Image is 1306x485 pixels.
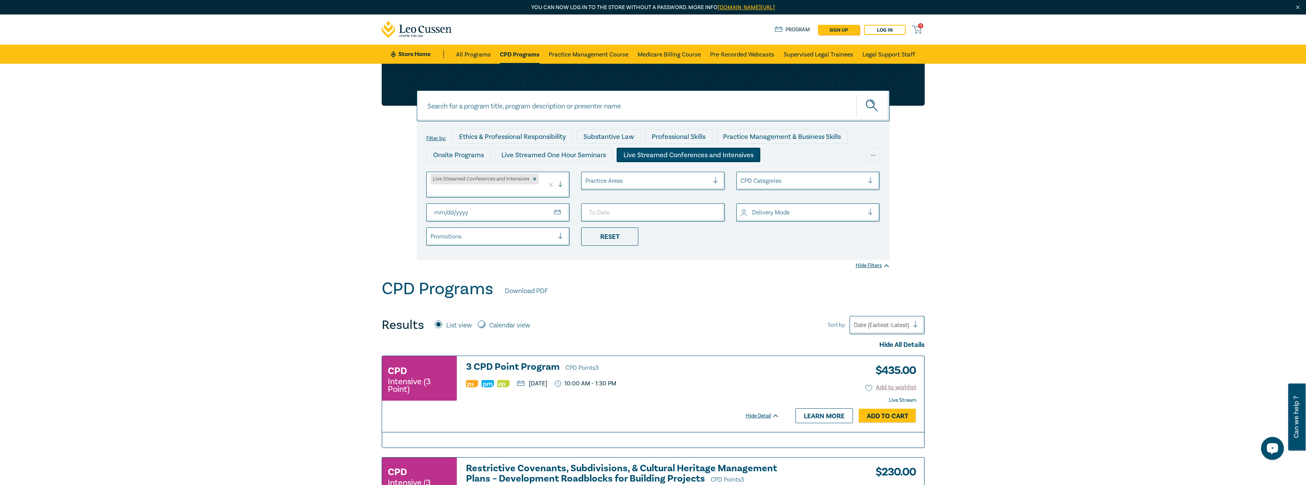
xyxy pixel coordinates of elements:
[497,380,509,387] img: Ethics & Professional Responsibility
[711,476,744,483] span: CPD Points 3
[382,3,925,12] p: You can now log in to the store without a password. More info
[866,383,916,392] button: Add to wishlist
[784,45,853,64] a: Supervised Legal Trainees
[500,45,540,64] a: CPD Programs
[466,362,779,373] a: 3 CPD Point Program CPD Points3
[710,45,774,64] a: Pre-Recorded Webcasts
[431,174,530,184] div: Live Streamed Conferences and Intensives
[1255,434,1287,466] iframe: LiveChat chat widget
[918,23,923,28] span: 0
[505,286,548,296] a: Download PDF
[431,232,432,241] input: select
[775,26,810,34] a: Program
[517,380,547,387] p: [DATE]
[856,262,890,269] div: Hide Filters
[388,364,407,378] h3: CPD
[889,397,916,404] strong: Live Stream
[866,148,880,162] div: ...
[718,4,775,11] a: [DOMAIN_NAME][URL]
[382,279,493,299] h1: CPD Programs
[741,208,742,217] input: select
[456,45,491,64] a: All Programs
[489,321,530,330] label: Calendar view
[391,50,444,58] a: Store Home
[426,203,570,222] input: From Date
[716,129,848,144] div: Practice Management & Business Skills
[382,340,925,350] div: Hide All Details
[854,321,855,329] input: Sort by
[795,408,853,423] a: Learn more
[870,463,916,481] h3: $ 230.00
[617,148,760,162] div: Live Streamed Conferences and Intensives
[864,25,906,35] a: Log in
[382,317,424,333] h4: Results
[426,166,547,180] div: Live Streamed Practical Workshops
[388,378,451,393] small: Intensive (3 Point)
[741,177,742,185] input: select
[446,321,472,330] label: List view
[730,166,800,180] div: National Programs
[581,227,638,246] div: Reset
[431,187,432,195] input: select
[426,135,446,142] label: Filter by:
[549,45,628,64] a: Practice Management Course
[585,177,587,185] input: select
[452,129,573,144] div: Ethics & Professional Responsibility
[551,166,639,180] div: Pre-Recorded Webcasts
[466,362,779,373] h3: 3 CPD Point Program
[426,148,491,162] div: Onsite Programs
[482,380,494,387] img: Practice Management & Business Skills
[577,129,641,144] div: Substantive Law
[581,203,725,222] input: To Date
[643,166,726,180] div: 10 CPD Point Packages
[638,45,701,64] a: Medicare Billing Course
[1293,388,1300,446] span: Can we help ?
[565,364,599,372] span: CPD Points 3
[828,321,846,329] span: Sort by:
[495,148,613,162] div: Live Streamed One Hour Seminars
[863,45,915,64] a: Legal Support Staff
[466,380,478,387] img: Professional Skills
[466,463,779,485] a: Restrictive Covenants, Subdivisions, & Cultural Heritage Management Plans – Development Roadblock...
[555,380,617,387] p: 10:00 AM - 1:30 PM
[417,90,890,121] input: Search for a program title, program description or presenter name
[746,412,788,420] div: Hide Detail
[388,465,407,479] h3: CPD
[859,409,916,423] a: Add to Cart
[645,129,712,144] div: Professional Skills
[1295,4,1301,11] img: Close
[818,25,859,35] a: sign up
[870,362,916,379] h3: $ 435.00
[530,174,539,184] div: Remove Live Streamed Conferences and Intensives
